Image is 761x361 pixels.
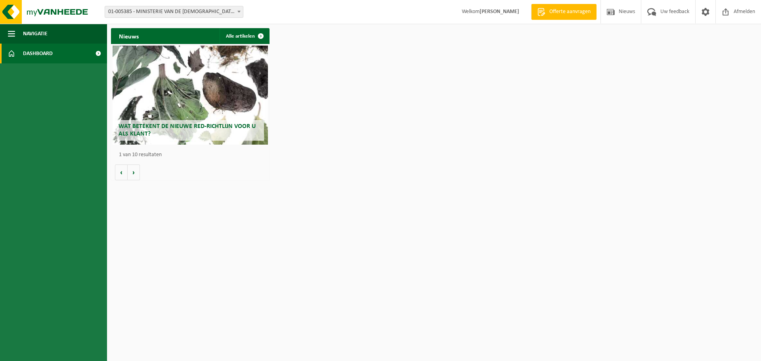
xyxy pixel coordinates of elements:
[531,4,597,20] a: Offerte aanvragen
[113,46,268,145] a: Wat betekent de nieuwe RED-richtlijn voor u als klant?
[119,152,266,158] p: 1 van 10 resultaten
[23,24,48,44] span: Navigatie
[220,28,269,44] a: Alle artikelen
[128,164,140,180] button: Volgende
[105,6,243,17] span: 01-005385 - MINISTERIE VAN DE VLAAMSE GEMEENSCHAP - SINT-MICHIELS
[23,44,53,63] span: Dashboard
[547,8,593,16] span: Offerte aanvragen
[115,164,128,180] button: Vorige
[111,28,147,44] h2: Nieuws
[119,123,256,137] span: Wat betekent de nieuwe RED-richtlijn voor u als klant?
[480,9,519,15] strong: [PERSON_NAME]
[105,6,243,18] span: 01-005385 - MINISTERIE VAN DE VLAAMSE GEMEENSCHAP - SINT-MICHIELS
